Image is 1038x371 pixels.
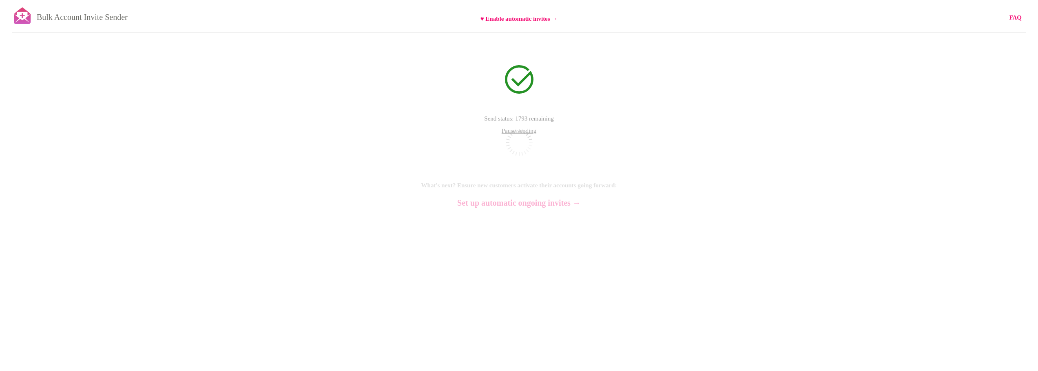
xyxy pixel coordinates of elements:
b: Set up automatic ongoing invites → [457,198,581,207]
b: FAQ [1009,14,1022,21]
p: Bulk Account Invite Sender [37,5,128,25]
p: Send status: 1793 remaining [397,114,642,134]
b: What's next? Ensure new customers activate their accounts going forward: [421,182,617,189]
a: FAQ [1009,13,1022,22]
b: ♥ Enable automatic invites → [480,15,558,22]
p: Pause sending [495,126,544,138]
